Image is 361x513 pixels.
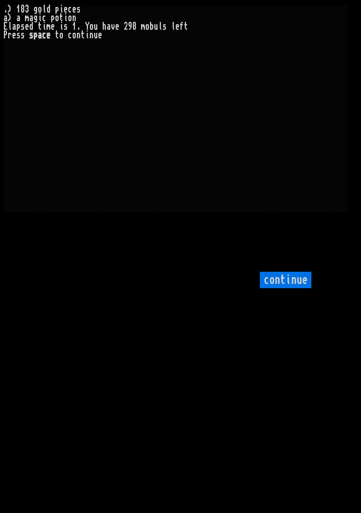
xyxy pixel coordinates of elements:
div: s [64,22,68,31]
div: e [64,5,68,14]
div: d [29,22,34,31]
div: 8 [21,5,25,14]
div: h [102,22,107,31]
div: t [81,31,85,39]
div: i [85,31,89,39]
div: s [21,22,25,31]
div: s [21,31,25,39]
div: n [77,31,81,39]
div: u [154,22,158,31]
div: a [29,14,34,22]
div: n [72,14,77,22]
div: m [25,14,29,22]
div: i [59,5,64,14]
div: e [72,5,77,14]
div: e [25,22,29,31]
div: i [64,14,68,22]
div: t [38,22,42,31]
div: l [42,5,46,14]
div: 1 [16,5,21,14]
div: P [4,31,8,39]
div: m [141,22,145,31]
div: o [38,5,42,14]
div: o [72,31,77,39]
div: l [171,22,175,31]
input: continue [260,272,311,288]
div: a [107,22,111,31]
div: c [42,14,46,22]
div: a [4,14,8,22]
div: l [158,22,163,31]
div: ) [8,14,12,22]
div: 3 [25,5,29,14]
div: s [29,31,34,39]
div: i [59,22,64,31]
div: 1 [72,22,77,31]
div: e [98,31,102,39]
div: 8 [132,22,137,31]
div: u [94,22,98,31]
div: c [68,31,72,39]
div: d [46,5,51,14]
div: o [68,14,72,22]
div: i [38,14,42,22]
div: p [55,5,59,14]
div: t [55,31,59,39]
div: e [12,31,16,39]
div: c [42,31,46,39]
div: Y [85,22,89,31]
div: a [38,31,42,39]
div: a [12,22,16,31]
div: e [51,22,55,31]
div: n [89,31,94,39]
div: p [16,22,21,31]
div: g [34,5,38,14]
div: E [4,22,8,31]
div: l [8,22,12,31]
div: b [150,22,154,31]
div: v [111,22,115,31]
div: s [163,22,167,31]
div: a [16,14,21,22]
div: t [184,22,188,31]
div: r [8,31,12,39]
div: o [89,22,94,31]
div: o [59,31,64,39]
div: c [68,5,72,14]
div: 2 [124,22,128,31]
div: . [77,22,81,31]
div: i [42,22,46,31]
div: t [59,14,64,22]
div: o [145,22,150,31]
div: g [34,14,38,22]
div: o [55,14,59,22]
div: m [46,22,51,31]
div: u [94,31,98,39]
div: e [46,31,51,39]
div: . [4,5,8,14]
div: p [51,14,55,22]
div: p [34,31,38,39]
div: f [180,22,184,31]
div: e [115,22,120,31]
div: 9 [128,22,132,31]
div: ) [8,5,12,14]
div: s [77,5,81,14]
div: s [16,31,21,39]
div: e [175,22,180,31]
